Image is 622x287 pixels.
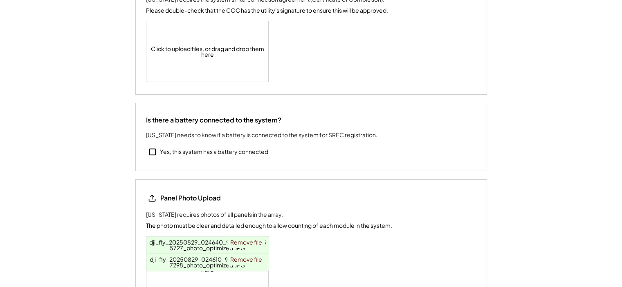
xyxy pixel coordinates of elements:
a: Remove file [227,254,265,265]
a: dji_fly_20250829_024610_918_1759152257298_photo_optimized.JPG [150,256,265,269]
div: The photo must be clear and detailed enough to allow counting of each module in the system. [146,221,392,230]
a: dji_fly_20250829_024640_921_1759152255727_photo_optimized.JPG [149,238,266,251]
div: Panel Photo Upload [160,194,221,202]
div: Please double-check that the COC has the utility's signature to ensure this will be approved. [146,6,388,15]
div: Yes, this system has a battery connected [160,148,268,156]
div: [US_STATE] requires photos of all panels in the array. [146,210,283,219]
div: [US_STATE] needs to know if a battery is connected to the system for SREC registration. [146,131,377,139]
div: Is there a battery connected to the system? [146,116,281,125]
a: Remove file [227,236,265,248]
div: Click to upload files, or drag and drop them here [146,21,269,82]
